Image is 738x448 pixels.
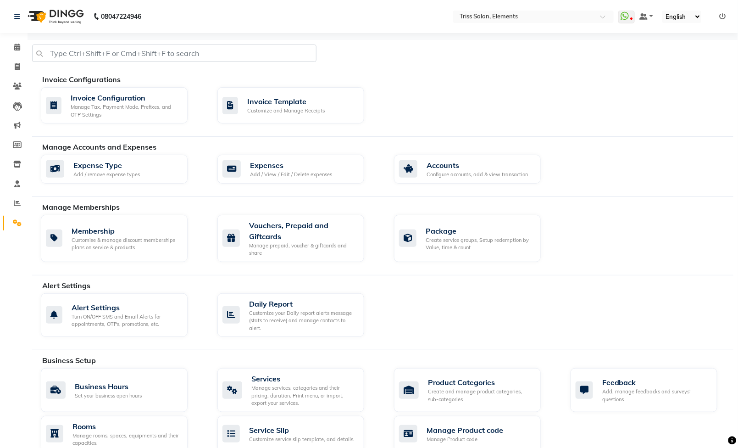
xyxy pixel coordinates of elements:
[217,155,380,184] a: ExpensesAdd / View / Edit / Delete expenses
[41,87,204,123] a: Invoice ConfigurationManage Tax, Payment Mode, Prefixes, and OTP Settings
[571,368,733,412] a: FeedbackAdd, manage feedbacks and surveys' questions
[250,171,332,179] div: Add / View / Edit / Delete expenses
[249,309,357,332] div: Customize your Daily report alerts message (stats to receive) and manage contacts to alert.
[75,381,142,392] div: Business Hours
[72,432,180,447] div: Manage rooms, spaces, equipments and their capacities.
[428,388,533,403] div: Create and manage product categories, sub-categories
[426,236,533,252] div: Create service groups, Setup redemption by Value, time & count
[602,377,710,388] div: Feedback
[217,87,380,123] a: Invoice TemplateCustomize and Manage Receipts
[71,103,180,118] div: Manage Tax, Payment Mode, Prefixes, and OTP Settings
[101,4,141,29] b: 08047224946
[249,220,357,242] div: Vouchers, Prepaid and Giftcards
[249,436,355,443] div: Customize service slip template, and details.
[426,225,533,236] div: Package
[249,242,357,257] div: Manage prepaid, voucher & giftcards and share
[23,4,86,29] img: logo
[427,171,528,179] div: Configure accounts, add & view transaction
[249,425,355,436] div: Service Slip
[251,384,357,407] div: Manage services, categories and their pricing, duration. Print menu, or import, export your servi...
[41,215,204,262] a: MembershipCustomise & manage discount memberships plans on service & products
[32,45,316,62] input: Type Ctrl+Shift+F or Cmd+Shift+F to search
[75,392,142,400] div: Set your business open hours
[427,436,503,443] div: Manage Product code
[247,107,325,115] div: Customize and Manage Receipts
[394,215,557,262] a: PackageCreate service groups, Setup redemption by Value, time & count
[72,225,180,236] div: Membership
[427,425,503,436] div: Manage Product code
[251,373,357,384] div: Services
[72,236,180,252] div: Customise & manage discount memberships plans on service & products
[247,96,325,107] div: Invoice Template
[249,298,357,309] div: Daily Report
[41,368,204,412] a: Business HoursSet your business open hours
[217,293,380,337] a: Daily ReportCustomize your Daily report alerts message (stats to receive) and manage contacts to ...
[72,313,180,328] div: Turn ON/OFF SMS and Email Alerts for appointments, OTPs, promotions, etc.
[73,160,140,171] div: Expense Type
[602,388,710,403] div: Add, manage feedbacks and surveys' questions
[72,302,180,313] div: Alert Settings
[394,155,557,184] a: AccountsConfigure accounts, add & view transaction
[427,160,528,171] div: Accounts
[41,155,204,184] a: Expense TypeAdd / remove expense types
[72,421,180,432] div: Rooms
[41,293,204,337] a: Alert SettingsTurn ON/OFF SMS and Email Alerts for appointments, OTPs, promotions, etc.
[428,377,533,388] div: Product Categories
[73,171,140,179] div: Add / remove expense types
[250,160,332,171] div: Expenses
[394,368,557,412] a: Product CategoriesCreate and manage product categories, sub-categories
[217,215,380,262] a: Vouchers, Prepaid and GiftcardsManage prepaid, voucher & giftcards and share
[217,368,380,412] a: ServicesManage services, categories and their pricing, duration. Print menu, or import, export yo...
[71,92,180,103] div: Invoice Configuration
